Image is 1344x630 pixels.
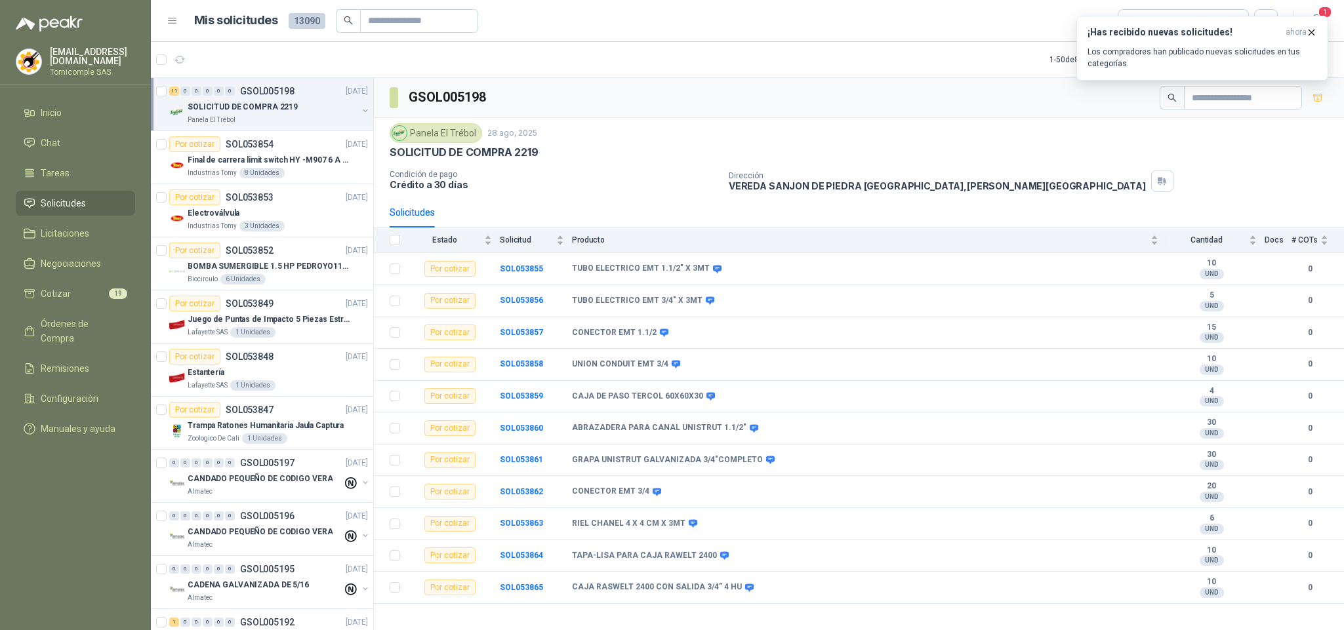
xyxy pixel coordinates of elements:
[500,551,543,560] a: SOL053864
[1292,422,1328,435] b: 0
[1166,545,1257,556] b: 10
[500,487,543,496] a: SOL053862
[240,87,295,96] p: GSOL005198
[151,290,373,344] a: Por cotizarSOL053849[DATE] Company LogoJuego de Puntas de Impacto 5 Piezas Estrella PH2 de 2'' Za...
[1166,418,1257,428] b: 30
[41,391,98,406] span: Configuración
[169,561,371,603] a: 0 0 0 0 0 0 GSOL005195[DATE] Company LogoCADENA GALVANIZADA DE 5/16Almatec
[1200,524,1224,534] div: UND
[169,618,179,627] div: 1
[226,352,274,361] p: SOL053848
[1166,235,1246,245] span: Cantidad
[203,87,213,96] div: 0
[424,293,476,309] div: Por cotizar
[1292,486,1328,498] b: 0
[1292,454,1328,466] b: 0
[500,583,543,592] a: SOL053865
[226,405,274,414] p: SOL053847
[1292,294,1328,307] b: 0
[572,423,746,433] b: ABRAZADERA PARA CANAL UNISTRUT 1.1/2"
[188,101,298,113] p: SOLICITUD DE COMPRA 2219
[572,486,649,497] b: CONECTOR EMT 3/4
[188,115,235,125] p: Panela El Trébol
[346,138,368,151] p: [DATE]
[188,327,228,338] p: Lafayette SAS
[729,171,1146,180] p: Dirección
[572,359,668,370] b: UNION CONDUIT EMT 3/4
[487,127,537,140] p: 28 ago, 2025
[41,136,60,150] span: Chat
[225,618,235,627] div: 0
[192,618,201,627] div: 0
[230,380,275,391] div: 1 Unidades
[169,104,185,120] img: Company Logo
[41,286,71,301] span: Cotizar
[500,519,543,528] b: SOL053863
[1286,27,1307,38] span: ahora
[169,508,371,550] a: 0 0 0 0 0 0 GSOL005196[DATE] Company LogoCANDADO PEQUEÑO DE CODIGO VERAAlmatec
[346,457,368,469] p: [DATE]
[225,87,235,96] div: 0
[151,184,373,237] a: Por cotizarSOL053853[DATE] Company LogoElectroválvulaIndustrias Tomy3 Unidades
[169,317,185,332] img: Company Logo
[572,235,1148,245] span: Producto
[424,516,476,532] div: Por cotizar
[41,422,115,436] span: Manuales y ayuda
[572,296,703,306] b: TUBO ELECTRICO EMT 3/4" X 3MT
[41,256,101,271] span: Negociaciones
[180,564,190,574] div: 0
[169,402,220,418] div: Por cotizar
[180,458,190,467] div: 0
[1292,549,1328,562] b: 0
[16,130,135,155] a: Chat
[188,260,351,273] p: BOMBA SUMERGIBLE 1.5 HP PEDROYO110 VOLTIOS
[192,458,201,467] div: 0
[151,131,373,184] a: Por cotizarSOL053854[DATE] Company LogoFinal de carrera limit switch HY -M907 6 A - 250 V a.cIndu...
[1166,290,1257,301] b: 5
[500,391,543,401] a: SOL053859
[169,83,371,125] a: 11 0 0 0 0 0 GSOL005198[DATE] Company LogoSOLICITUD DE COMPRA 2219Panela El Trébol
[572,264,710,274] b: TUBO ELECTRICO EMT 1.1/2" X 3MT
[169,458,179,467] div: 0
[226,246,274,255] p: SOL053852
[169,157,185,173] img: Company Logo
[408,235,481,245] span: Estado
[500,296,543,305] a: SOL053856
[500,235,554,245] span: Solicitud
[188,221,237,231] p: Industrias Tomy
[1200,332,1224,343] div: UND
[1088,27,1280,38] h3: ¡Has recibido nuevas solicitudes!
[1318,6,1332,18] span: 1
[500,455,543,464] a: SOL053861
[188,486,213,497] p: Almatec
[230,327,275,338] div: 1 Unidades
[346,563,368,576] p: [DATE]
[346,510,368,522] p: [DATE]
[188,380,228,391] p: Lafayette SAS
[1200,301,1224,311] div: UND
[192,87,201,96] div: 0
[346,616,368,629] p: [DATE]
[188,366,224,379] p: Estantería
[169,423,185,439] img: Company Logo
[500,264,543,273] a: SOL053855
[188,579,309,591] p: CADENA GALVANIZADA DE 5/16
[214,458,224,467] div: 0
[151,237,373,290] a: Por cotizarSOL053852[DATE] Company LogoBOMBA SUMERGIBLE 1.5 HP PEDROYO110 VOLTIOSBiocirculo6 Unid...
[500,423,543,433] b: SOL053860
[169,243,220,258] div: Por cotizar
[1265,227,1292,253] th: Docs
[169,264,185,279] img: Company Logo
[424,325,476,340] div: Por cotizar
[41,196,86,210] span: Solicitudes
[16,356,135,381] a: Remisiones
[203,564,213,574] div: 0
[500,328,543,337] a: SOL053857
[151,397,373,450] a: Por cotizarSOL053847[DATE] Company LogoTrampa Ratones Humanitaria Jaula CapturaZoologico De Cali1...
[169,349,220,364] div: Por cotizar
[16,311,135,351] a: Órdenes de Compra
